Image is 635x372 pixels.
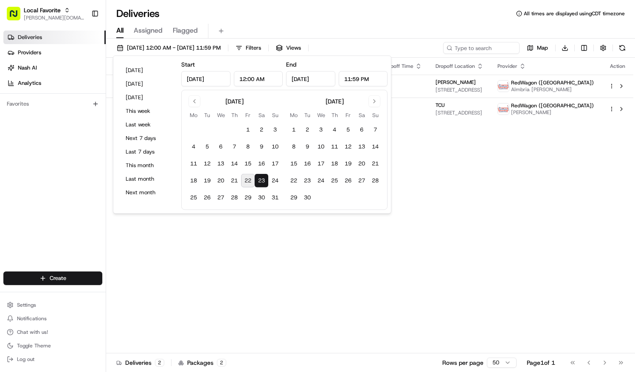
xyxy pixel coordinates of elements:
span: [STREET_ADDRESS] [436,109,484,116]
button: 24 [268,174,282,187]
button: Go to previous month [188,95,200,107]
button: Go to next month [368,95,380,107]
span: Notifications [17,315,47,322]
div: 📗 [8,123,15,130]
div: [DATE] [225,97,244,106]
div: Deliveries [116,358,164,367]
button: Create [3,271,102,285]
button: 20 [214,174,228,187]
button: [DATE] 12:00 AM - [DATE] 11:59 PM [113,42,225,54]
button: 10 [268,140,282,154]
button: [DATE] [122,64,173,76]
div: We're available if you need us! [29,89,107,96]
button: 22 [241,174,255,187]
a: Nash AI [3,61,106,75]
img: Nash [8,8,25,25]
button: Start new chat [144,83,155,93]
span: Map [537,44,548,52]
button: 30 [255,191,268,204]
button: 8 [241,140,255,154]
button: 19 [341,157,355,171]
button: 13 [214,157,228,171]
button: 19 [200,174,214,187]
span: Views [286,44,301,52]
th: Friday [341,111,355,120]
button: 14 [368,140,382,154]
button: Settings [3,299,102,311]
button: 4 [187,140,200,154]
button: 17 [268,157,282,171]
span: Knowledge Base [17,123,65,131]
button: 26 [200,191,214,204]
span: RedWagon ([GEOGRAPHIC_DATA]) [511,102,594,109]
span: Dropoff Location [436,63,475,70]
button: Last week [122,119,173,131]
span: [DATE] 12:00 AM - [DATE] 11:59 PM [127,44,221,52]
button: 11 [328,140,341,154]
span: All times are displayed using CDT timezone [524,10,625,17]
button: 21 [368,157,382,171]
span: [DATE] [362,109,422,116]
th: Monday [187,111,200,120]
button: 1 [287,123,301,137]
span: TCU [436,102,445,109]
button: 5 [341,123,355,137]
a: 💻API Documentation [68,119,140,134]
th: Tuesday [200,111,214,120]
button: 29 [287,191,301,204]
img: time_to_eat_nevada_logo [498,103,509,115]
button: Views [272,42,305,54]
th: Monday [287,111,301,120]
button: 4 [328,123,341,137]
th: Saturday [355,111,368,120]
th: Sunday [268,111,282,120]
input: Type to search [443,42,520,54]
span: Pylon [84,143,103,150]
input: Time [339,71,388,87]
span: [PERSON_NAME] [436,79,476,86]
button: 3 [314,123,328,137]
button: 28 [228,191,241,204]
span: [PERSON_NAME][DOMAIN_NAME][EMAIL_ADDRESS][PERSON_NAME][DOMAIN_NAME] [24,14,84,21]
button: This week [122,105,173,117]
button: 25 [328,174,341,187]
button: 5 [200,140,214,154]
span: Local Favorite [24,6,61,14]
span: API Documentation [80,123,136,131]
span: [PERSON_NAME] [511,109,594,116]
button: 28 [368,174,382,187]
button: Last month [122,173,173,185]
span: Assigned [134,25,163,36]
button: 20 [355,157,368,171]
button: 21 [228,174,241,187]
div: Action [609,63,627,70]
th: Friday [241,111,255,120]
button: 15 [287,157,301,171]
span: [STREET_ADDRESS] [436,87,484,93]
button: 2 [301,123,314,137]
button: 13 [355,140,368,154]
span: Log out [17,356,34,363]
label: Start [181,61,195,68]
button: 12 [200,157,214,171]
input: Time [234,71,283,87]
span: All [116,25,124,36]
div: Favorites [3,97,102,111]
button: Local Favorite[PERSON_NAME][DOMAIN_NAME][EMAIL_ADDRESS][PERSON_NAME][DOMAIN_NAME] [3,3,88,24]
button: 16 [301,157,314,171]
button: This month [122,159,173,171]
div: 💻 [72,123,79,130]
label: End [286,61,296,68]
button: 1 [241,123,255,137]
p: Welcome 👋 [8,34,155,47]
p: Rows per page [442,358,483,367]
button: 23 [255,174,268,187]
button: 9 [301,140,314,154]
span: Providers [18,49,41,56]
span: Chat with us! [17,329,48,336]
button: 24 [314,174,328,187]
input: Date [286,71,335,87]
button: 27 [355,174,368,187]
button: 10 [314,140,328,154]
a: 📗Knowledge Base [5,119,68,134]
